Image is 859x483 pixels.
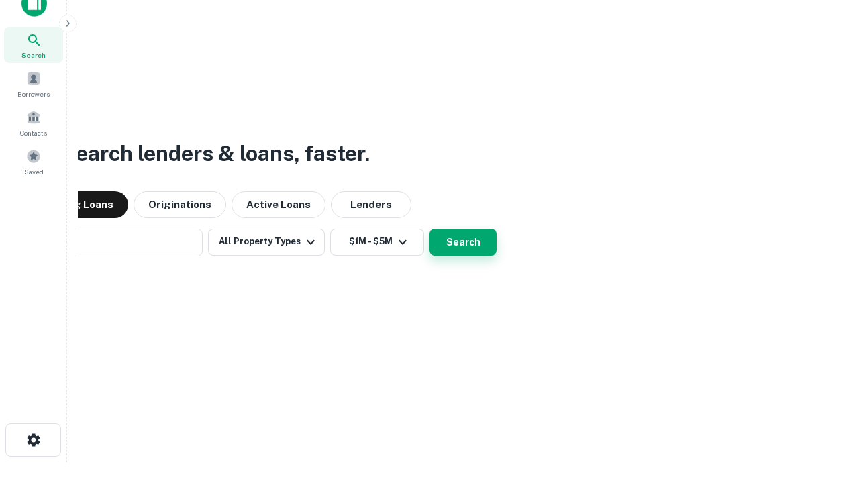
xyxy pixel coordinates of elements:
[20,127,47,138] span: Contacts
[331,191,411,218] button: Lenders
[330,229,424,256] button: $1M - $5M
[4,66,63,102] a: Borrowers
[232,191,325,218] button: Active Loans
[4,105,63,141] a: Contacts
[61,138,370,170] h3: Search lenders & loans, faster.
[24,166,44,177] span: Saved
[4,144,63,180] a: Saved
[208,229,325,256] button: All Property Types
[21,50,46,60] span: Search
[792,333,859,397] iframe: Chat Widget
[4,27,63,63] a: Search
[17,89,50,99] span: Borrowers
[134,191,226,218] button: Originations
[429,229,497,256] button: Search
